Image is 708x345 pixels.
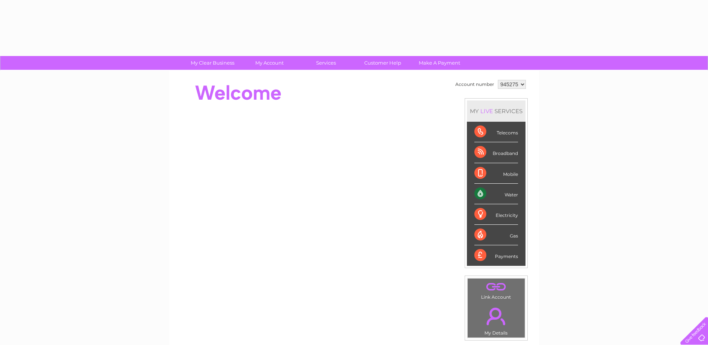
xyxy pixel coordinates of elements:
[474,225,518,245] div: Gas
[474,142,518,163] div: Broadband
[470,303,523,329] a: .
[238,56,300,70] a: My Account
[479,108,495,115] div: LIVE
[467,278,525,302] td: Link Account
[474,245,518,265] div: Payments
[182,56,243,70] a: My Clear Business
[295,56,357,70] a: Services
[474,184,518,204] div: Water
[409,56,470,70] a: Make A Payment
[474,122,518,142] div: Telecoms
[474,204,518,225] div: Electricity
[474,163,518,184] div: Mobile
[352,56,414,70] a: Customer Help
[467,301,525,338] td: My Details
[467,100,525,122] div: MY SERVICES
[453,78,496,91] td: Account number
[470,280,523,293] a: .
